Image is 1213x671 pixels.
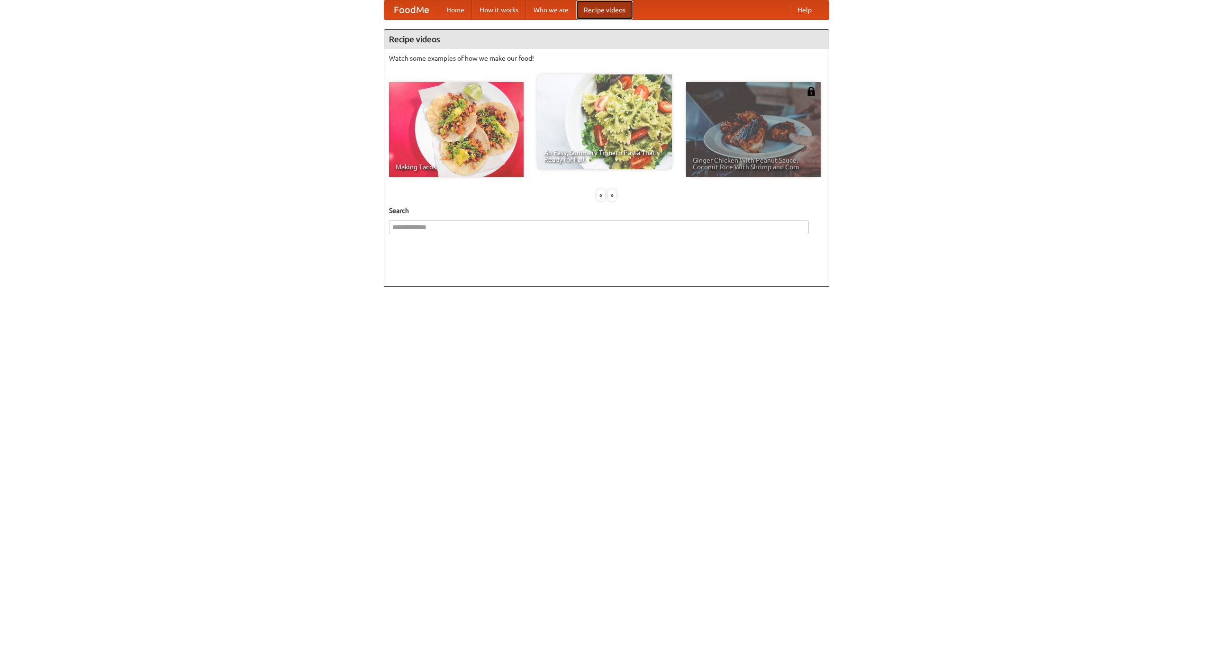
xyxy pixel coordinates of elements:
div: » [608,189,616,201]
h4: Recipe videos [384,30,829,49]
div: « [597,189,605,201]
a: Who we are [526,0,576,19]
a: Recipe videos [576,0,633,19]
span: Making Tacos [396,164,517,170]
a: FoodMe [384,0,439,19]
a: How it works [472,0,526,19]
span: An Easy, Summery Tomato Pasta That's Ready for Fall [544,149,665,163]
h5: Search [389,206,824,215]
a: Help [790,0,819,19]
a: Home [439,0,472,19]
p: Watch some examples of how we make our food! [389,54,824,63]
img: 483408.png [806,87,816,96]
a: Making Tacos [389,82,524,177]
a: An Easy, Summery Tomato Pasta That's Ready for Fall [537,74,672,169]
